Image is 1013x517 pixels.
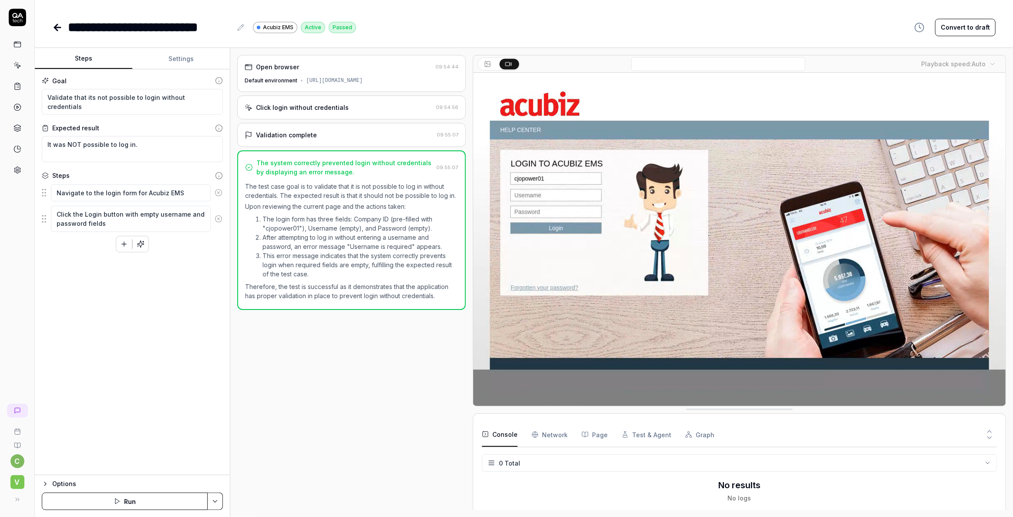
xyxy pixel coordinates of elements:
[211,210,226,228] button: Remove step
[3,468,31,491] button: V
[7,404,28,418] a: New conversation
[256,130,317,139] div: Validation complete
[52,123,99,133] div: Expected result
[436,104,458,110] time: 09:54:56
[256,158,433,177] div: The system correctly prevented login without credentials by displaying an error message.
[52,76,67,85] div: Goal
[52,479,223,489] div: Options
[935,19,996,36] button: Convert to draft
[211,184,226,201] button: Remove step
[437,132,458,138] time: 09:55:07
[35,48,132,69] button: Steps
[263,251,458,279] li: This error message indicates that the system correctly prevents login when required fields are em...
[42,205,223,232] div: Suggestions
[685,422,714,447] button: Graph
[329,22,356,33] div: Passed
[10,475,24,489] span: V
[42,184,223,202] div: Suggestions
[263,214,458,233] li: The login form has three fields: Company ID (pre-filled with "cjopower01"), Username (empty), and...
[921,59,986,68] div: Playback speed:
[245,282,458,300] p: Therefore, the test is successful as it demonstrates that the application has proper validation i...
[256,103,349,112] div: Click login without credentials
[42,479,223,489] button: Options
[728,493,751,503] div: No logs
[132,48,230,69] button: Settings
[263,24,293,31] span: Acubiz EMS
[52,171,70,180] div: Steps
[436,164,458,170] time: 09:55:07
[10,454,24,468] button: c
[532,422,568,447] button: Network
[622,422,671,447] button: Test & Agent
[909,19,930,36] button: View version history
[482,422,518,447] button: Console
[582,422,608,447] button: Page
[263,233,458,251] li: After attempting to log in without entering a username and password, an error message "Username i...
[718,479,761,492] h3: No results
[245,77,297,85] div: Default environment
[301,22,325,33] div: Active
[42,493,208,510] button: Run
[245,202,458,211] p: Upon reviewing the current page and the actions taken:
[256,62,299,71] div: Open browser
[306,77,363,85] div: [URL][DOMAIN_NAME]
[435,64,458,70] time: 09:54:44
[3,421,31,435] a: Book a call with us
[3,435,31,449] a: Documentation
[253,21,297,33] a: Acubiz EMS
[245,182,458,200] p: The test case goal is to validate that it is not possible to log in without credentials. The expe...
